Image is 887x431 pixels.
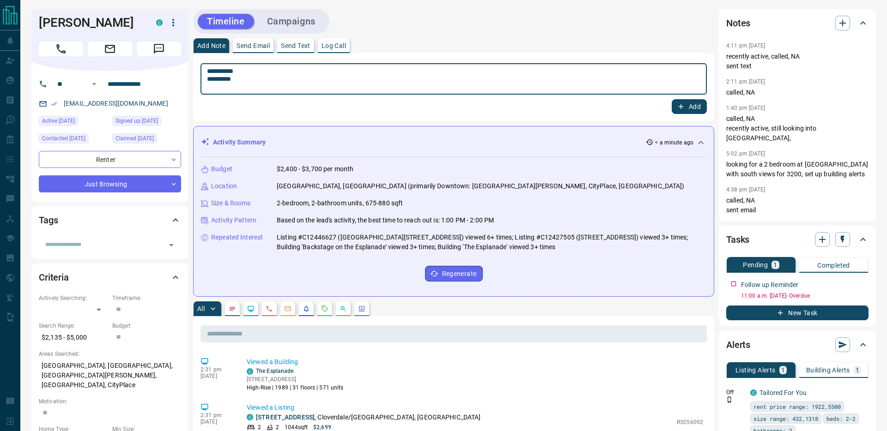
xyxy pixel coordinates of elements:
[247,403,703,413] p: Viewed a Listing
[115,116,158,126] span: Signed up [DATE]
[39,270,69,285] h2: Criteria
[39,133,108,146] div: Mon Oct 06 2025
[211,181,237,191] p: Location
[781,367,785,373] p: 1
[39,350,181,358] p: Areas Searched:
[256,413,481,422] p: , Cloverdale/[GEOGRAPHIC_DATA], [GEOGRAPHIC_DATA]
[677,418,703,426] p: R3056092
[39,175,181,192] div: Just Browsing
[726,337,750,352] h2: Alerts
[39,266,181,288] div: Criteria
[266,305,273,312] svg: Calls
[229,305,236,312] svg: Notes
[726,52,869,71] p: recently active, called, NA sent text
[277,164,353,174] p: $2,400 - $3,700 per month
[856,367,859,373] p: 1
[258,14,325,29] button: Campaigns
[726,88,869,97] p: called, NA
[284,305,292,312] svg: Emails
[247,368,253,375] div: condos.ca
[200,412,233,419] p: 2:31 pm
[211,215,256,225] p: Activity Pattern
[726,196,869,215] p: called, NA sent email
[39,116,108,129] div: Sat Oct 11 2025
[826,414,856,423] span: beds: 2-2
[277,198,403,208] p: 2-bedroom, 2-bathroom units, 675-880 sqft
[322,42,346,49] p: Log Call
[39,42,83,56] span: Call
[726,12,869,34] div: Notes
[735,367,776,373] p: Listing Alerts
[817,262,850,269] p: Completed
[42,116,75,126] span: Active [DATE]
[211,164,232,174] p: Budget
[89,78,100,90] button: Open
[112,133,181,146] div: Sat Mar 22 2025
[112,116,181,129] div: Sat Mar 22 2025
[277,181,685,191] p: [GEOGRAPHIC_DATA], [GEOGRAPHIC_DATA] (primarily Downtown: [GEOGRAPHIC_DATA][PERSON_NAME], CityPla...
[277,233,706,252] p: Listing #C12446627 ([GEOGRAPHIC_DATA][STREET_ADDRESS]) viewed 6+ times; Listing #C12427505 ([STRE...
[256,368,293,374] a: The Esplanade
[321,305,328,312] svg: Requests
[39,330,108,345] p: $2,135 - $5,000
[340,305,347,312] svg: Opportunities
[200,366,233,373] p: 2:31 pm
[655,138,693,147] p: < a minute ago
[137,42,181,56] span: Message
[256,413,315,421] a: [STREET_ADDRESS]
[281,42,310,49] p: Send Text
[358,305,365,312] svg: Agent Actions
[165,239,178,251] button: Open
[741,280,798,290] p: Follow up Reminder
[277,215,494,225] p: Based on the lead's activity, the best time to reach out is: 1:00 PM - 2:00 PM
[64,100,168,107] a: [EMAIL_ADDRESS][DOMAIN_NAME]
[672,99,707,114] button: Add
[726,334,869,356] div: Alerts
[247,305,255,312] svg: Lead Browsing Activity
[39,151,181,168] div: Renter
[773,262,777,268] p: 1
[247,383,344,392] p: High-Rise | 1989 | 31 floors | 571 units
[726,16,750,30] h2: Notes
[726,388,745,396] p: Off
[726,228,869,251] div: Tasks
[247,414,253,420] div: condos.ca
[39,358,181,393] p: [GEOGRAPHIC_DATA], [GEOGRAPHIC_DATA], [GEOGRAPHIC_DATA][PERSON_NAME], [GEOGRAPHIC_DATA], CityPlace
[806,367,850,373] p: Building Alerts
[51,101,57,107] svg: Email Verified
[753,414,818,423] span: size range: 432,1318
[39,213,58,227] h2: Tags
[39,322,108,330] p: Search Range:
[726,78,765,85] p: 2:11 pm [DATE]
[112,322,181,330] p: Budget:
[39,209,181,231] div: Tags
[726,305,869,320] button: New Task
[200,373,233,379] p: [DATE]
[753,402,841,411] span: rent price range: 1922,5500
[237,42,270,49] p: Send Email
[750,389,757,396] div: condos.ca
[115,134,154,143] span: Claimed [DATE]
[213,138,266,147] p: Activity Summary
[211,233,263,242] p: Repeated Interest
[743,262,768,268] p: Pending
[726,105,765,111] p: 1:40 pm [DATE]
[759,389,807,396] a: Tailored For You
[39,15,142,30] h1: [PERSON_NAME]
[42,134,85,143] span: Contacted [DATE]
[726,160,869,179] p: looking for a 2 bedroom at [GEOGRAPHIC_DATA] with south views for 3200, set up building alerts
[425,266,483,281] button: Regenerate
[726,396,733,403] svg: Push Notification Only
[247,357,703,367] p: Viewed a Building
[726,114,869,143] p: called, NA recently active, still looking into [GEOGRAPHIC_DATA],
[156,19,163,26] div: condos.ca
[198,14,254,29] button: Timeline
[726,150,765,157] p: 5:02 pm [DATE]
[726,232,749,247] h2: Tasks
[39,397,181,406] p: Motivation:
[726,42,765,49] p: 4:11 pm [DATE]
[247,375,344,383] p: [STREET_ADDRESS]
[211,198,251,208] p: Size & Rooms
[726,186,765,193] p: 4:38 pm [DATE]
[112,294,181,302] p: Timeframe:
